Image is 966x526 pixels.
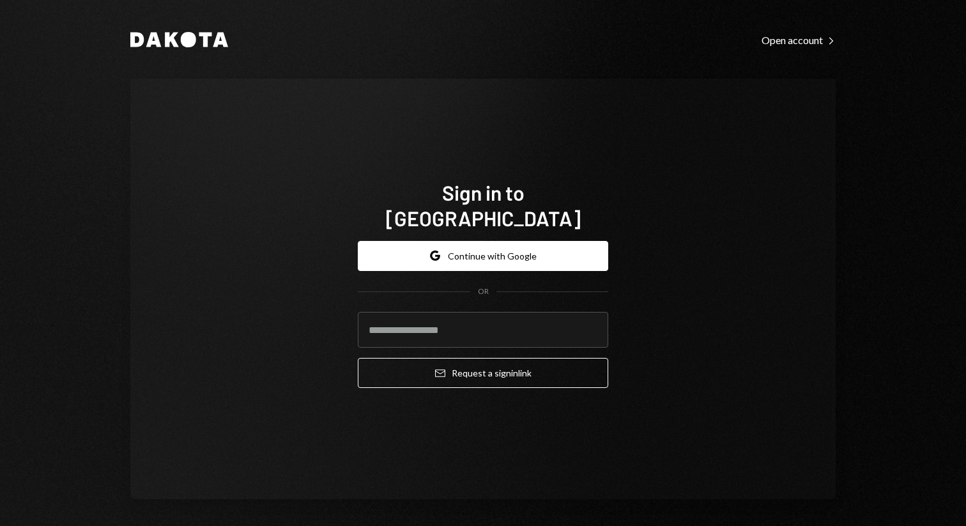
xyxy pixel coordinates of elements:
button: Continue with Google [358,241,608,271]
div: OR [478,286,489,297]
div: Open account [762,34,836,47]
a: Open account [762,33,836,47]
button: Request a signinlink [358,358,608,388]
h1: Sign in to [GEOGRAPHIC_DATA] [358,180,608,231]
